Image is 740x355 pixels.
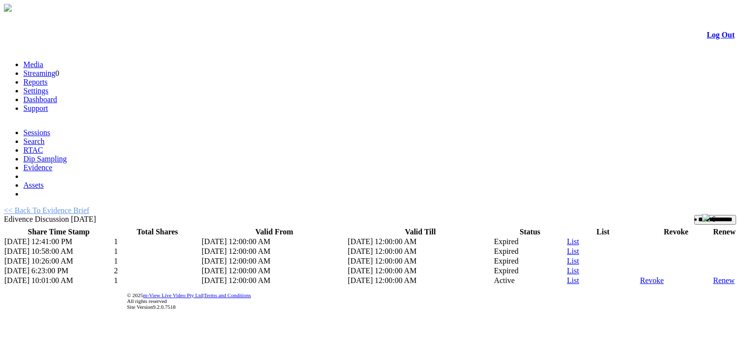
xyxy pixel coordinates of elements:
div: © 2025 | All rights reserved [127,292,735,310]
a: m-View Live Video Pty Ltd [143,292,203,298]
td: Expired [493,266,566,276]
a: Reports [23,78,48,86]
td: [DATE] 12:00:00 AM [201,237,347,247]
td: [DATE] 12:00:00 AM [201,247,347,256]
th: Renew [713,227,736,237]
td: [DATE] 12:00:00 AM [201,266,347,276]
img: bell25.png [702,214,710,222]
td: [DATE] 12:41:00 PM [4,237,113,247]
td: [DATE] 12:00:00 AM [347,247,493,256]
th: Valid Till [347,227,493,237]
a: Media [23,60,43,69]
th: List [566,227,639,237]
td: [DATE] 10:26:00 AM [4,256,113,266]
td: Expired [493,237,566,247]
td: Expired [493,247,566,256]
span: 9.2.0.7518 [153,304,176,310]
td: [DATE] 12:00:00 AM [347,266,493,276]
th: Valid From [201,227,347,237]
a: Renew [713,276,735,284]
td: [DATE] 12:00:00 AM [347,276,493,285]
a: Evidence [23,163,53,172]
a: List [567,276,579,284]
td: 1 [113,256,201,266]
span: 0 [55,69,59,77]
a: Dashboard [23,95,57,104]
td: Expired [493,256,566,266]
th: Revoke [640,227,713,237]
td: 1 [113,276,201,285]
td: 1 [113,237,201,247]
a: Search [23,137,45,145]
span: Welcome, Nav Alchi design (Administrator) [571,214,683,222]
td: [DATE] 10:58:00 AM [4,247,113,256]
img: arrow-3.png [4,4,12,12]
a: List [567,247,579,255]
td: [DATE] 12:00:00 AM [347,256,493,266]
td: Active [493,276,566,285]
td: [DATE] 6:23:00 PM [4,266,113,276]
a: List [567,237,579,246]
td: [DATE] 10:01:00 AM [4,276,113,285]
td: 1 [113,247,201,256]
a: RTAC [23,146,43,154]
div: Site Version [127,304,735,310]
a: List [567,266,579,275]
a: Streaming [23,69,55,77]
a: Support [23,104,48,112]
a: Dip Sampling [23,155,67,163]
th: Share Time Stamp [4,227,113,237]
a: Settings [23,87,49,95]
a: Terms and Conditions [204,292,251,298]
th: Status [493,227,566,237]
span: Edivence Discussion [DATE] [4,215,96,223]
td: [DATE] 12:00:00 AM [347,237,493,247]
a: Log Out [707,31,735,39]
td: [DATE] 12:00:00 AM [201,276,347,285]
th: Total Shares [113,227,201,237]
a: Revoke [640,276,664,284]
a: << Back To Evidence Brief [4,206,90,214]
a: Assets [23,181,44,189]
span: 6 [712,215,716,223]
a: Sessions [23,128,50,137]
img: DigiCert Secured Site Seal [46,287,85,315]
td: [DATE] 12:00:00 AM [201,256,347,266]
a: List [567,257,579,265]
td: 2 [113,266,201,276]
